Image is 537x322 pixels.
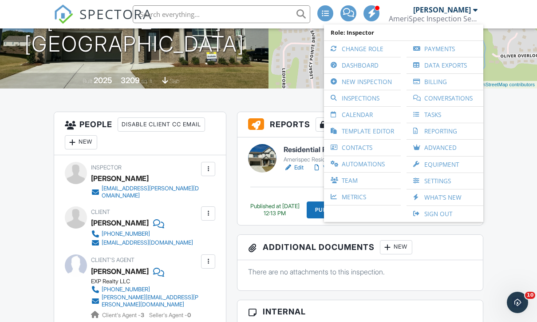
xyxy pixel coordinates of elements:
[411,189,479,205] a: What's New
[411,206,479,222] a: Sign Out
[312,163,336,172] a: View
[91,265,149,278] a: [PERSON_NAME]
[389,14,478,23] div: AmeriSpec Inspection Services
[411,123,479,139] a: Reporting
[307,201,356,218] div: Publish to ISN
[411,90,479,106] a: Conversations
[328,140,396,156] a: Contacts
[525,292,535,299] span: 10
[237,235,483,260] h3: Additional Documents
[141,312,144,318] strong: 3
[413,5,471,14] div: [PERSON_NAME]
[83,78,92,85] span: Built
[328,74,396,90] a: New Inspection
[284,144,412,156] h6: Residential Report
[133,5,310,23] input: Search everything...
[54,4,73,24] img: The Best Home Inspection Software - Spectora
[411,140,479,156] a: Advanced
[411,41,479,57] a: Payments
[328,156,396,172] a: Automations
[284,163,304,172] a: Edit
[328,189,396,205] a: Metrics
[411,57,479,73] a: Data Exports
[411,157,479,173] a: Equipment
[91,185,199,199] a: [EMAIL_ADDRESS][PERSON_NAME][DOMAIN_NAME]
[170,78,179,85] span: slab
[91,278,206,285] div: EXP Realty LLC
[91,229,193,238] a: [PHONE_NUMBER]
[91,172,149,185] div: [PERSON_NAME]
[284,144,412,164] a: Residential Report Amerispec Residential Template - [PERSON_NAME]
[328,24,479,40] span: Role: Inspector
[91,216,149,229] div: [PERSON_NAME]
[94,76,112,85] div: 2025
[411,173,479,189] a: Settings
[248,267,472,277] p: There are no attachments to this inspection.
[91,257,134,263] span: Client's Agent
[507,292,528,313] iframe: Intercom live chat
[411,74,479,90] a: Billing
[102,230,150,237] div: [PHONE_NUMBER]
[118,117,205,132] div: Disable Client CC Email
[237,112,483,137] h3: Reports
[102,294,199,308] div: [PERSON_NAME][EMAIL_ADDRESS][PERSON_NAME][DOMAIN_NAME]
[248,203,301,217] div: Published at [DATE] 12:13 PM
[328,107,396,123] a: Calendar
[328,41,396,57] a: Change Role
[65,135,97,149] div: New
[284,156,412,163] div: Amerispec Residential Template - [PERSON_NAME]
[54,112,226,155] h3: People
[91,285,199,294] a: [PHONE_NUMBER]
[54,12,152,31] a: SPECTORA
[328,90,396,106] a: Inspections
[91,164,122,171] span: Inspector
[411,107,479,123] a: Tasks
[469,82,535,87] a: © OpenStreetMap contributors
[328,173,396,189] a: Team
[102,185,199,199] div: [EMAIL_ADDRESS][PERSON_NAME][DOMAIN_NAME]
[149,312,191,318] span: Seller's Agent -
[380,240,412,254] div: New
[91,209,110,215] span: Client
[121,76,140,85] div: 3209
[102,286,150,293] div: [PHONE_NUMBER]
[102,239,193,246] div: [EMAIL_ADDRESS][DOMAIN_NAME]
[91,238,193,247] a: [EMAIL_ADDRESS][DOMAIN_NAME]
[141,78,154,85] span: sq. ft.
[79,4,152,23] span: SPECTORA
[328,57,396,73] a: Dashboard
[91,294,199,308] a: [PERSON_NAME][EMAIL_ADDRESS][PERSON_NAME][DOMAIN_NAME]
[316,117,366,132] div: Unlocked
[187,312,191,318] strong: 0
[102,312,146,318] span: Client's Agent -
[328,123,396,139] a: Template Editor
